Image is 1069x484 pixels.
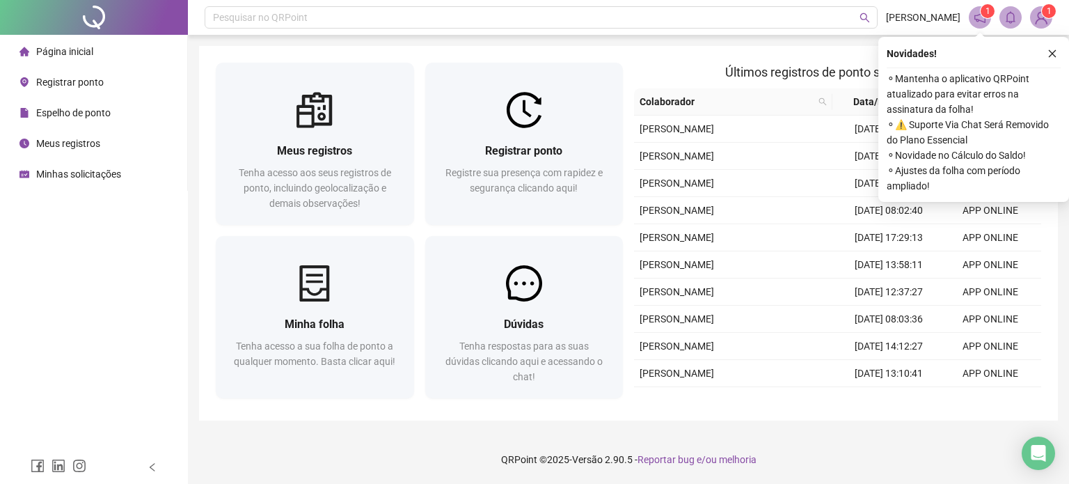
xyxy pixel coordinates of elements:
[425,236,624,398] a: DúvidasTenha respostas para as suas dúvidas clicando aqui e acessando o chat!
[445,167,603,194] span: Registre sua presença com rapidez e segurança clicando aqui!
[504,318,544,331] span: Dúvidas
[19,108,29,118] span: file
[640,178,714,189] span: [PERSON_NAME]
[838,360,940,387] td: [DATE] 13:10:41
[887,71,1061,117] span: ⚬ Mantenha o aplicativo QRPoint atualizado para evitar erros na assinatura da folha!
[285,318,345,331] span: Minha folha
[816,91,830,112] span: search
[860,13,870,23] span: search
[19,47,29,56] span: home
[36,169,121,180] span: Minhas solicitações
[887,163,1061,194] span: ⚬ Ajustes da folha com período ampliado!
[940,197,1041,224] td: APP ONLINE
[36,46,93,57] span: Página inicial
[838,143,940,170] td: [DATE] 12:56:34
[640,341,714,352] span: [PERSON_NAME]
[818,97,827,106] span: search
[838,94,914,109] span: Data/Hora
[19,169,29,179] span: schedule
[838,251,940,279] td: [DATE] 13:58:11
[19,139,29,148] span: clock-circle
[832,88,931,116] th: Data/Hora
[1022,437,1055,470] div: Open Intercom Messenger
[838,279,940,306] td: [DATE] 12:37:27
[940,360,1041,387] td: APP ONLINE
[1042,4,1056,18] sup: Atualize o seu contato no menu Meus Dados
[1047,49,1057,58] span: close
[640,313,714,325] span: [PERSON_NAME]
[638,454,757,465] span: Reportar bug e/ou melhoria
[887,148,1061,163] span: ⚬ Novidade no Cálculo do Saldo!
[72,459,86,473] span: instagram
[887,46,937,61] span: Novidades !
[640,94,813,109] span: Colaborador
[445,341,603,382] span: Tenha respostas para as suas dúvidas clicando aqui e acessando o chat!
[838,306,940,333] td: [DATE] 08:03:36
[425,63,624,225] a: Registrar pontoRegistre sua presença com rapidez e segurança clicando aqui!
[31,459,45,473] span: facebook
[1004,11,1017,24] span: bell
[485,144,562,157] span: Registrar ponto
[640,232,714,243] span: [PERSON_NAME]
[838,387,940,414] td: [DATE] 08:10:54
[36,138,100,149] span: Meus registros
[981,4,995,18] sup: 1
[640,368,714,379] span: [PERSON_NAME]
[239,167,391,209] span: Tenha acesso aos seus registros de ponto, incluindo geolocalização e demais observações!
[640,286,714,297] span: [PERSON_NAME]
[640,259,714,270] span: [PERSON_NAME]
[838,170,940,197] td: [DATE] 08:18:49
[940,224,1041,251] td: APP ONLINE
[1031,7,1052,28] img: 23308
[234,341,395,367] span: Tenha acesso a sua folha de ponto a qualquer momento. Basta clicar aqui!
[838,333,940,360] td: [DATE] 14:12:27
[640,150,714,162] span: [PERSON_NAME]
[216,236,414,398] a: Minha folhaTenha acesso a sua folha de ponto a qualquer momento. Basta clicar aqui!
[940,306,1041,333] td: APP ONLINE
[940,279,1041,306] td: APP ONLINE
[887,117,1061,148] span: ⚬ ⚠️ Suporte Via Chat Será Removido do Plano Essencial
[838,197,940,224] td: [DATE] 08:02:40
[148,462,157,472] span: left
[36,77,104,88] span: Registrar ponto
[985,6,990,16] span: 1
[838,116,940,143] td: [DATE] 14:00:41
[277,144,352,157] span: Meus registros
[1047,6,1052,16] span: 1
[974,11,986,24] span: notification
[52,459,65,473] span: linkedin
[572,454,603,465] span: Versão
[216,63,414,225] a: Meus registrosTenha acesso aos seus registros de ponto, incluindo geolocalização e demais observa...
[19,77,29,87] span: environment
[838,224,940,251] td: [DATE] 17:29:13
[940,251,1041,279] td: APP ONLINE
[36,107,111,118] span: Espelho de ponto
[188,435,1069,484] footer: QRPoint © 2025 - 2.90.5 -
[640,123,714,134] span: [PERSON_NAME]
[940,387,1041,414] td: APP ONLINE
[725,65,950,79] span: Últimos registros de ponto sincronizados
[886,10,960,25] span: [PERSON_NAME]
[640,205,714,216] span: [PERSON_NAME]
[940,333,1041,360] td: APP ONLINE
